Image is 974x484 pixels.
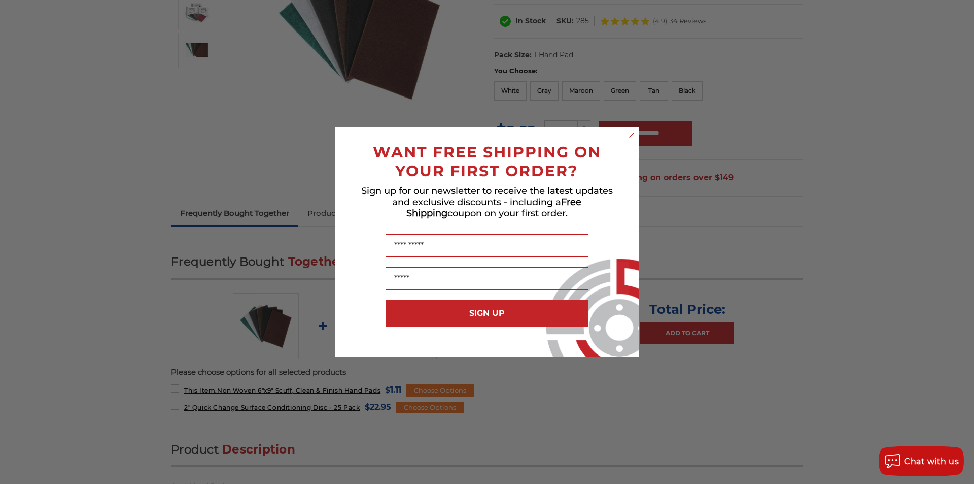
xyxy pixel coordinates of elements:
button: SIGN UP [386,300,588,327]
span: Free Shipping [406,197,582,219]
span: WANT FREE SHIPPING ON YOUR FIRST ORDER? [373,143,601,180]
button: Chat with us [879,446,964,476]
input: Email [386,267,588,290]
span: Chat with us [904,457,959,466]
span: Sign up for our newsletter to receive the latest updates and exclusive discounts - including a co... [361,185,613,219]
button: Close dialog [627,130,637,140]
